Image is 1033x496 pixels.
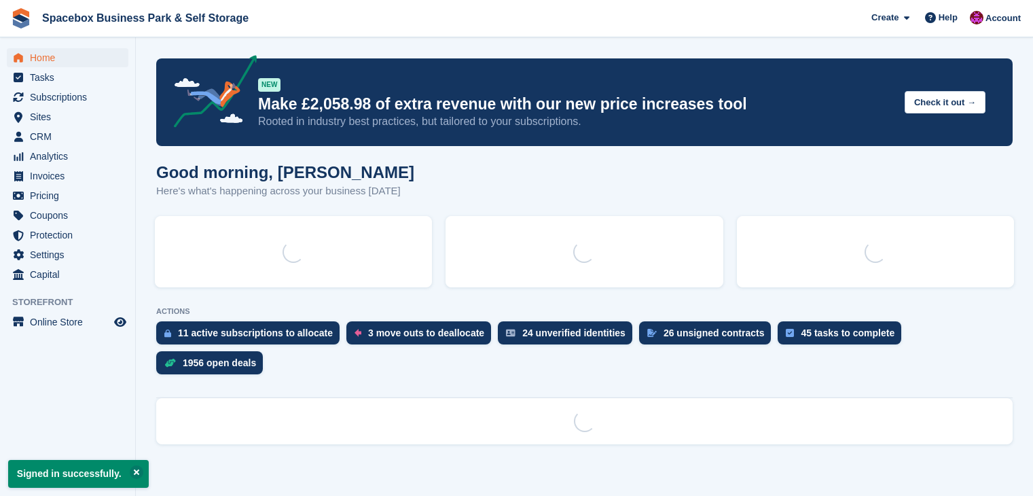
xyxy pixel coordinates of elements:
[7,48,128,67] a: menu
[30,107,111,126] span: Sites
[7,88,128,107] a: menu
[164,358,176,368] img: deal-1b604bf984904fb50ccaf53a9ad4b4a5d6e5aea283cecdc64d6e3604feb123c2.svg
[346,321,498,351] a: 3 move outs to deallocate
[156,163,414,181] h1: Good morning, [PERSON_NAME]
[12,296,135,309] span: Storefront
[647,329,657,337] img: contract_signature_icon-13c848040528278c33f63329250d36e43548de30e8caae1d1a13099fd9432cc5.svg
[7,68,128,87] a: menu
[30,186,111,205] span: Pricing
[112,314,128,330] a: Preview store
[355,329,361,337] img: move_outs_to_deallocate_icon-f764333ba52eb49d3ac5e1228854f67142a1ed5810a6f6cc68b1a99e826820c5.svg
[156,183,414,199] p: Here's what's happening across your business [DATE]
[970,11,983,24] img: Shitika Balanath
[183,357,256,368] div: 1956 open deals
[7,226,128,245] a: menu
[7,127,128,146] a: menu
[30,226,111,245] span: Protection
[162,55,257,132] img: price-adjustments-announcement-icon-8257ccfd72463d97f412b2fc003d46551f7dbcb40ab6d574587a9cd5c0d94...
[939,11,958,24] span: Help
[7,107,128,126] a: menu
[30,127,111,146] span: CRM
[164,329,171,338] img: active_subscription_to_allocate_icon-d502201f5373d7db506a760aba3b589e785aa758c864c3986d89f69b8ff3...
[506,329,515,337] img: verify_identity-adf6edd0f0f0b5bbfe63781bf79b02c33cf7c696d77639b501bdc392416b5a36.svg
[7,206,128,225] a: menu
[30,166,111,185] span: Invoices
[778,321,908,351] a: 45 tasks to complete
[258,114,894,129] p: Rooted in industry best practices, but tailored to your subscriptions.
[30,88,111,107] span: Subscriptions
[801,327,894,338] div: 45 tasks to complete
[30,245,111,264] span: Settings
[498,321,639,351] a: 24 unverified identities
[7,147,128,166] a: menu
[522,327,626,338] div: 24 unverified identities
[7,265,128,284] a: menu
[639,321,778,351] a: 26 unsigned contracts
[664,327,765,338] div: 26 unsigned contracts
[7,166,128,185] a: menu
[786,329,794,337] img: task-75834270c22a3079a89374b754ae025e5fb1db73e45f91037f5363f120a921f8.svg
[368,327,484,338] div: 3 move outs to deallocate
[30,206,111,225] span: Coupons
[7,245,128,264] a: menu
[905,91,985,113] button: Check it out →
[258,78,280,92] div: NEW
[871,11,899,24] span: Create
[7,313,128,332] a: menu
[30,313,111,332] span: Online Store
[985,12,1021,25] span: Account
[156,307,1013,316] p: ACTIONS
[156,351,270,381] a: 1956 open deals
[30,68,111,87] span: Tasks
[156,321,346,351] a: 11 active subscriptions to allocate
[37,7,254,29] a: Spacebox Business Park & Self Storage
[30,147,111,166] span: Analytics
[258,94,894,114] p: Make £2,058.98 of extra revenue with our new price increases tool
[11,8,31,29] img: stora-icon-8386f47178a22dfd0bd8f6a31ec36ba5ce8667c1dd55bd0f319d3a0aa187defe.svg
[8,460,149,488] p: Signed in successfully.
[30,48,111,67] span: Home
[30,265,111,284] span: Capital
[7,186,128,205] a: menu
[178,327,333,338] div: 11 active subscriptions to allocate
